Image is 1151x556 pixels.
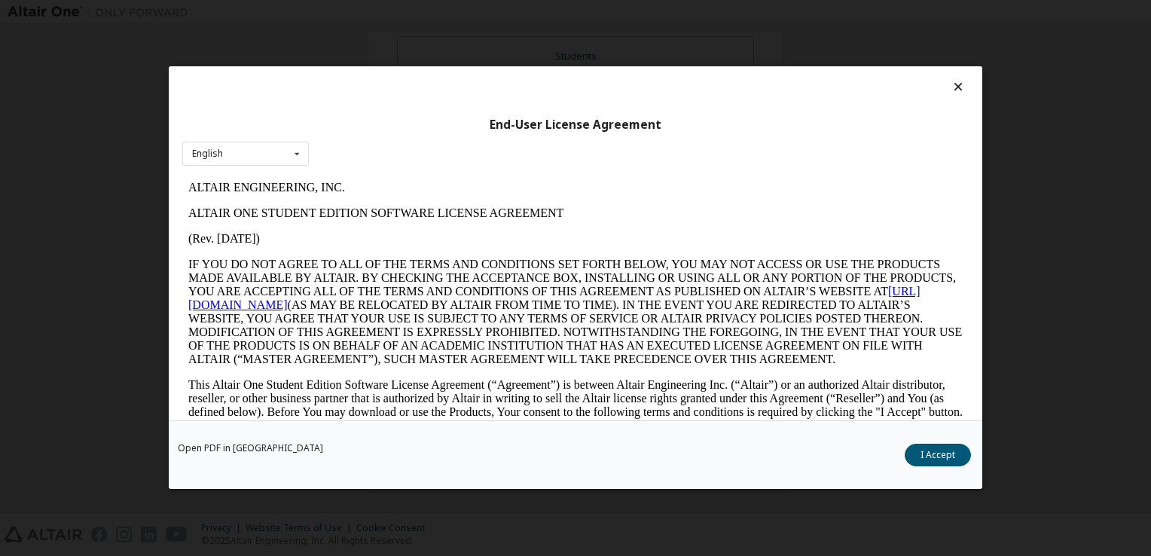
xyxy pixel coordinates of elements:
[6,32,780,45] p: ALTAIR ONE STUDENT EDITION SOFTWARE LICENSE AGREEMENT
[6,6,780,20] p: ALTAIR ENGINEERING, INC.
[6,110,738,136] a: [URL][DOMAIN_NAME]
[192,149,223,158] div: English
[6,57,780,71] p: (Rev. [DATE])
[6,83,780,191] p: IF YOU DO NOT AGREE TO ALL OF THE TERMS AND CONDITIONS SET FORTH BELOW, YOU MAY NOT ACCESS OR USE...
[178,444,323,454] a: Open PDF in [GEOGRAPHIC_DATA]
[6,203,780,258] p: This Altair One Student Edition Software License Agreement (“Agreement”) is between Altair Engine...
[905,444,971,467] button: I Accept
[182,118,969,133] div: End-User License Agreement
